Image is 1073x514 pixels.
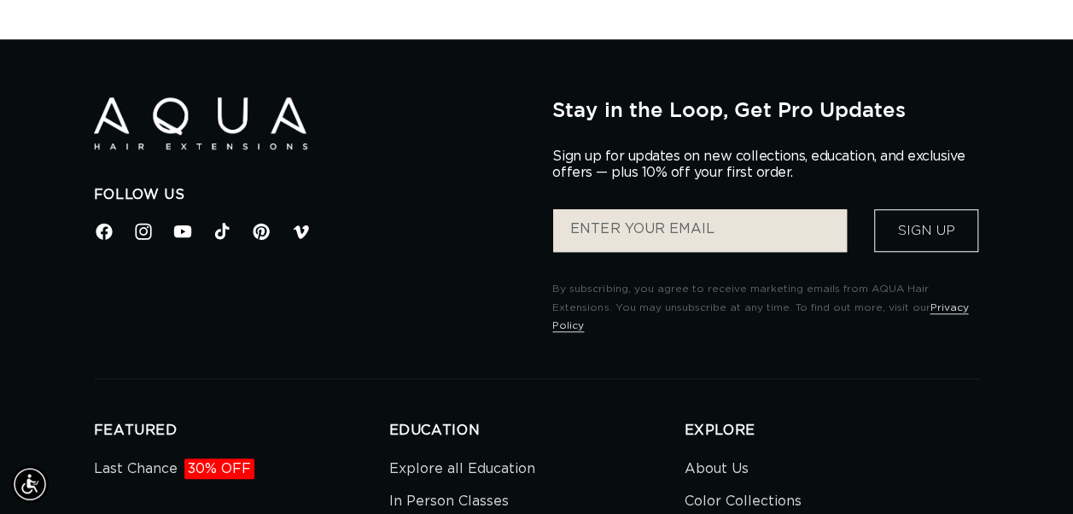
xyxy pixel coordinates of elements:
p: By subscribing, you agree to receive marketing emails from AQUA Hair Extensions. You may unsubscr... [552,280,979,336]
h2: EDUCATION [389,422,685,440]
a: About Us [684,457,748,486]
img: Aqua Hair Extensions [94,97,307,149]
p: Sign up for updates on new collections, education, and exclusive offers — plus 10% off your first... [552,149,979,181]
h2: EXPLORE [684,422,979,440]
h2: Follow Us [94,186,528,204]
iframe: Chat Widget [988,432,1073,514]
h2: FEATURED [94,422,389,440]
div: Accessibility Menu [11,465,49,503]
span: 30% OFF [184,459,254,479]
button: Sign Up [874,209,978,252]
a: Explore all Education [389,457,535,486]
h2: Stay in the Loop, Get Pro Updates [552,97,979,121]
a: Last Chance30% OFF [94,457,254,486]
input: ENTER YOUR EMAIL [553,209,847,252]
